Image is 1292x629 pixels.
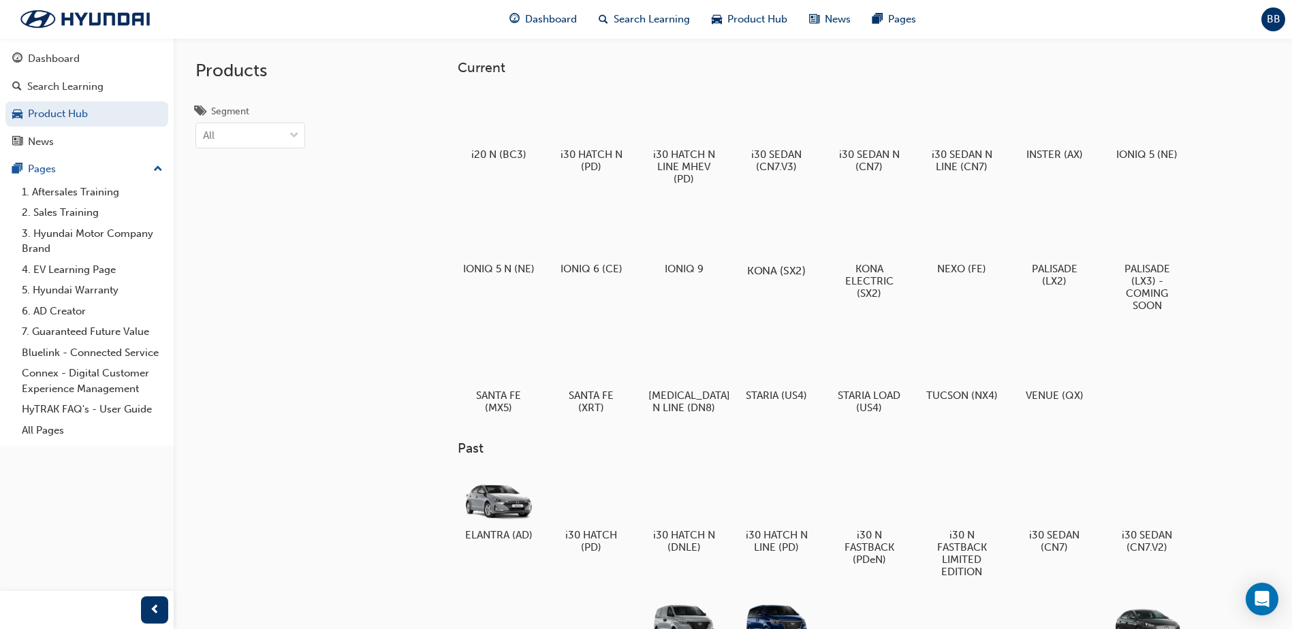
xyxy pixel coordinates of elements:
a: i30 HATCH N (PD) [550,86,632,178]
a: 7. Guaranteed Future Value [16,321,168,342]
a: PALISADE (LX3) - COMING SOON [1106,201,1188,317]
span: Pages [888,12,916,27]
a: Bluelink - Connected Service [16,342,168,364]
a: [MEDICAL_DATA] N LINE (DN8) [643,327,725,419]
h5: KONA (SX2) [739,264,815,277]
h5: KONA ELECTRIC (SX2) [834,263,905,300]
a: i30 HATCH N LINE MHEV (PD) [643,86,725,190]
a: SANTA FE (MX5) [458,327,539,419]
div: Search Learning [27,79,104,95]
a: i30 SEDAN (CN7.V3) [736,86,817,178]
h5: PALISADE (LX2) [1019,263,1090,287]
a: car-iconProduct Hub [701,5,798,33]
a: i30 SEDAN (CN7) [1013,468,1095,559]
a: i20 N (BC3) [458,86,539,165]
a: pages-iconPages [862,5,927,33]
div: Dashboard [28,51,80,67]
a: 6. AD Creator [16,301,168,322]
a: VENUE (QX) [1013,327,1095,406]
a: All Pages [16,420,168,441]
a: IONIQ 6 (CE) [550,201,632,280]
span: guage-icon [12,53,22,65]
span: BB [1267,12,1280,27]
h5: i30 HATCH (PD) [556,529,627,553]
h5: i30 N FASTBACK (PDeN) [834,529,905,566]
h5: ELANTRA (AD) [463,529,535,541]
span: news-icon [12,136,22,148]
span: pages-icon [12,163,22,176]
h5: IONIQ 5 (NE) [1112,148,1183,161]
a: NEXO (FE) [921,201,1003,280]
button: BB [1261,7,1285,31]
h5: [MEDICAL_DATA] N LINE (DN8) [648,389,720,414]
a: HyTRAK FAQ's - User Guide [16,399,168,420]
h5: i30 HATCH N (DNLE) [648,529,720,553]
a: i30 SEDAN N (CN7) [828,86,910,178]
span: down-icon [289,127,299,145]
span: News [825,12,851,27]
a: guage-iconDashboard [499,5,588,33]
a: Dashboard [5,46,168,71]
a: i30 SEDAN N LINE (CN7) [921,86,1003,178]
div: Segment [211,105,249,118]
h5: IONIQ 5 N (NE) [463,263,535,275]
a: 1. Aftersales Training [16,182,168,203]
h5: i30 SEDAN N (CN7) [834,148,905,173]
img: Trak [7,5,163,33]
a: IONIQ 9 [643,201,725,280]
h5: SANTA FE (MX5) [463,389,535,414]
span: news-icon [809,11,819,28]
div: Pages [28,161,56,177]
a: news-iconNews [798,5,862,33]
h5: SANTA FE (XRT) [556,389,627,414]
div: All [203,128,215,144]
h5: STARIA (US4) [741,389,813,402]
h5: i30 HATCH N LINE (PD) [741,529,813,553]
a: i30 N FASTBACK LIMITED EDITION [921,468,1003,583]
h5: i30 SEDAN N LINE (CN7) [926,148,998,173]
h5: i20 N (BC3) [463,148,535,161]
h3: Current [458,60,1231,76]
a: PALISADE (LX2) [1013,201,1095,292]
span: Product Hub [727,12,787,27]
div: News [28,134,54,150]
a: search-iconSearch Learning [588,5,701,33]
h2: Products [195,60,305,82]
a: ELANTRA (AD) [458,468,539,547]
a: i30 SEDAN (CN7.V2) [1106,468,1188,559]
a: i30 N FASTBACK (PDeN) [828,468,910,571]
h5: i30 SEDAN (CN7) [1019,529,1090,553]
a: Connex - Digital Customer Experience Management [16,363,168,399]
h5: STARIA LOAD (US4) [834,389,905,414]
button: Pages [5,157,168,182]
h5: i30 HATCH N LINE MHEV (PD) [648,148,720,185]
a: TUCSON (NX4) [921,327,1003,406]
h5: i30 SEDAN (CN7.V2) [1112,529,1183,553]
a: i30 HATCH N (DNLE) [643,468,725,559]
a: INSTER (AX) [1013,86,1095,165]
a: i30 HATCH N LINE (PD) [736,468,817,559]
a: News [5,129,168,155]
span: search-icon [12,81,22,93]
button: DashboardSearch LearningProduct HubNews [5,44,168,157]
span: guage-icon [509,11,520,28]
h5: TUCSON (NX4) [926,389,998,402]
span: car-icon [12,108,22,120]
h5: INSTER (AX) [1019,148,1090,161]
span: car-icon [712,11,722,28]
span: up-icon [153,161,163,178]
a: i30 HATCH (PD) [550,468,632,559]
span: tags-icon [195,106,206,118]
h3: Past [458,440,1231,456]
a: Product Hub [5,101,168,127]
h5: VENUE (QX) [1019,389,1090,402]
span: pages-icon [872,11,883,28]
h5: i30 HATCH N (PD) [556,148,627,173]
h5: NEXO (FE) [926,263,998,275]
h5: i30 N FASTBACK LIMITED EDITION [926,529,998,578]
a: STARIA LOAD (US4) [828,327,910,419]
a: Search Learning [5,74,168,99]
h5: IONIQ 6 (CE) [556,263,627,275]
